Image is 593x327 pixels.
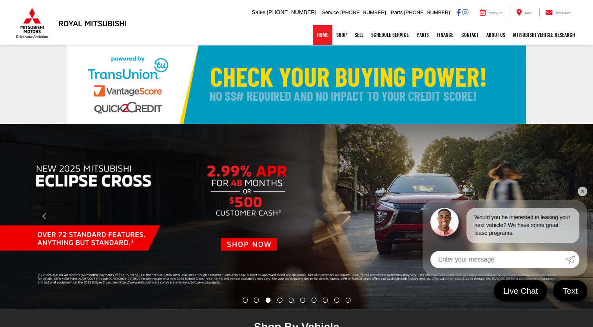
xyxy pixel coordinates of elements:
[322,9,339,15] span: Service
[457,9,461,15] a: Facebook: Click to visit our Facebook page
[313,25,332,45] a: Home
[504,140,593,294] button: Click to view next picture.
[267,9,316,15] span: [PHONE_NUMBER]
[466,208,579,243] div: Would you be interested in leasing your next vehicle? We have some great lease programs.
[539,9,577,16] a: Contact
[462,9,468,15] a: Instagram: Click to visit our Instagram page
[565,251,579,268] a: Submit
[323,298,328,303] li: Go to slide number 8.
[559,285,582,296] span: Text
[553,280,587,302] a: Text
[311,298,316,303] li: Go to slide number 7.
[300,298,305,303] li: Go to slide number 6.
[556,11,571,15] span: Contact
[430,208,459,236] img: Agent profile photo
[15,8,50,38] img: Mitsubishi
[509,25,579,45] a: Mitsubishi Vehicle Research
[266,298,271,303] li: Go to slide number 3.
[58,19,127,27] h3: Royal Mitsubishi
[413,25,433,45] a: Parts: Opens in a new tab
[433,25,457,45] a: Finance
[474,9,509,16] a: Service
[367,25,413,45] a: Schedule Service: Opens in a new tab
[334,298,339,303] li: Go to slide number 9.
[332,25,351,45] a: Shop
[510,9,537,16] a: Map
[67,45,526,124] img: Check Your Buying Power
[494,280,548,302] a: Live Chat
[254,298,259,303] li: Go to slide number 2.
[525,11,531,15] span: Map
[499,285,542,296] span: Live Chat
[489,11,503,15] span: Service
[351,25,367,45] a: Sell
[243,298,248,303] li: Go to slide number 1.
[277,298,283,303] li: Go to slide number 4.
[391,9,403,15] span: Parts
[289,298,294,303] li: Go to slide number 5.
[457,25,482,45] a: Contact
[345,298,350,303] li: Go to slide number 10.
[252,9,265,15] span: Sales
[430,251,565,268] input: Enter your message
[340,9,386,15] span: [PHONE_NUMBER]
[404,9,450,15] span: [PHONE_NUMBER]
[482,25,509,45] a: About Us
